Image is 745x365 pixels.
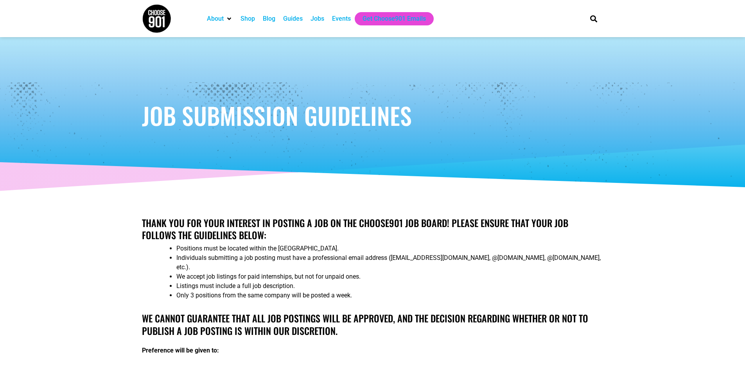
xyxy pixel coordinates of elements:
[241,14,255,23] a: Shop
[283,14,303,23] a: Guides
[176,281,603,291] li: Listings must include a full job description.
[203,12,237,25] div: About
[142,347,219,354] strong: Preference will be given to:
[207,14,224,23] a: About
[176,273,361,280] span: We accept job listings for paid internships, but not for unpaid ones.
[263,14,275,23] a: Blog
[311,14,324,23] a: Jobs
[142,217,603,241] h2: Thank you for your interest in posting a job on the Choose901 job board! Please ensure that your ...
[587,12,600,25] div: Search
[176,291,603,300] li: Only 3 positions from the same company will be posted a week.
[203,12,577,25] nav: Main nav
[176,244,603,253] li: Positions must be located within the [GEOGRAPHIC_DATA].
[332,14,351,23] a: Events
[176,253,603,272] li: Individuals submitting a job posting must have a professional email address ([EMAIL_ADDRESS][DOMA...
[142,312,603,336] h2: We cannot guarantee that all job postings will be approved, and the decision regarding whether or...
[363,14,426,23] a: Get Choose901 Emails
[142,104,603,127] h1: Job Submission Guidelines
